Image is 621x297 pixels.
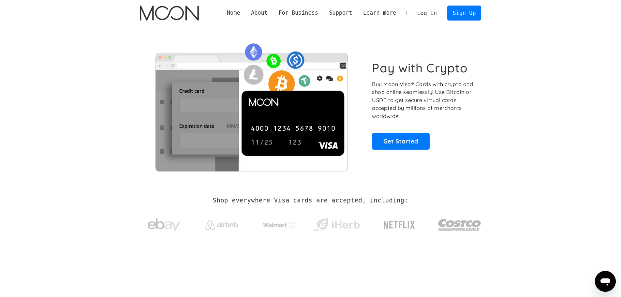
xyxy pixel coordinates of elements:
img: iHerb [313,216,361,233]
a: ebay [140,208,188,239]
a: Get Started [372,133,430,149]
img: Costco [438,213,481,237]
div: About [245,9,273,17]
img: Moon Logo [140,6,199,21]
img: ebay [148,215,180,235]
img: Moon Cards let you spend your crypto anywhere Visa is accepted. [140,39,363,171]
div: Support [329,9,352,17]
img: Netflix [383,217,416,233]
a: Home [221,9,245,17]
div: For Business [278,9,318,17]
a: iHerb [313,210,361,237]
a: Sign Up [447,6,481,20]
div: For Business [273,9,324,17]
img: Walmart [263,221,296,229]
h2: Shop everywhere Visa cards are accepted, including: [213,197,408,204]
a: Netflix [370,210,429,236]
div: About [251,9,268,17]
div: Learn more [358,9,402,17]
div: Support [324,9,358,17]
h1: Pay with Crypto [372,61,468,75]
a: home [140,6,199,21]
a: Costco [438,206,481,240]
iframe: Button to launch messaging window [595,271,616,292]
div: Learn more [363,9,396,17]
a: Walmart [255,215,303,232]
img: Airbnb [205,220,238,230]
a: Log In [412,6,442,20]
p: Buy Moon Visa® Cards with crypto and shop online seamlessly! Use Bitcoin or USDT to get secure vi... [372,80,474,120]
a: Airbnb [197,213,246,233]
